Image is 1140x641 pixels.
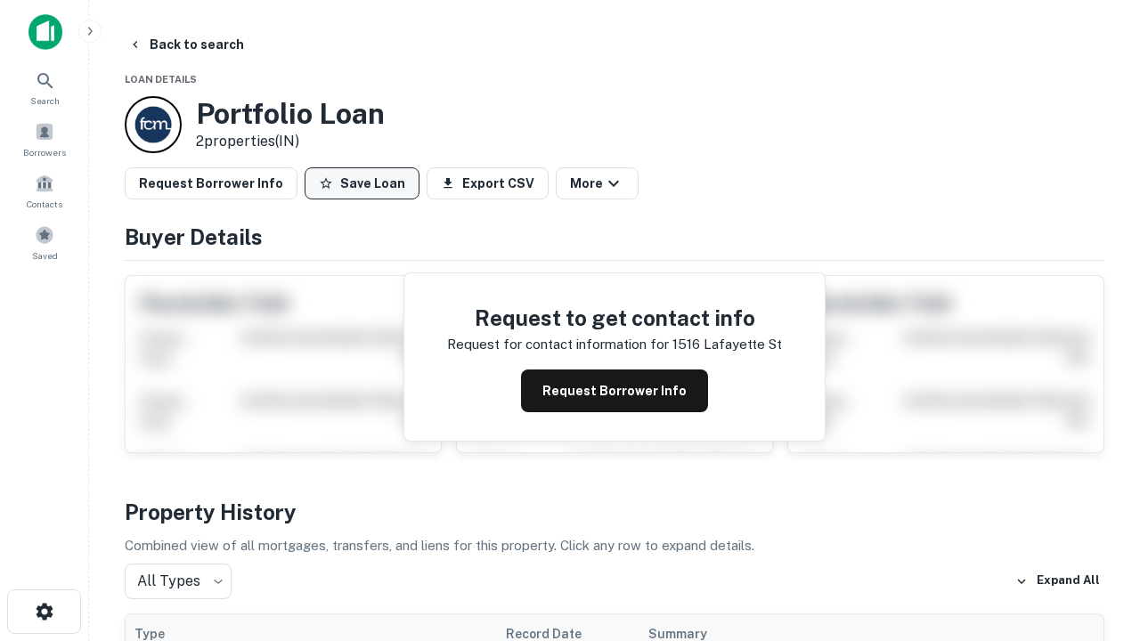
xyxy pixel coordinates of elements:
button: Save Loan [305,167,419,199]
a: Search [5,63,84,111]
span: Search [30,93,60,108]
img: capitalize-icon.png [28,14,62,50]
iframe: Chat Widget [1051,442,1140,527]
h3: Portfolio Loan [196,97,385,131]
a: Borrowers [5,115,84,163]
h4: Buyer Details [125,221,1104,253]
p: 1516 lafayette st [672,334,782,355]
span: Loan Details [125,74,197,85]
button: Request Borrower Info [521,369,708,412]
h4: Request to get contact info [447,302,782,334]
button: Expand All [1011,568,1104,595]
div: All Types [125,564,232,599]
a: Saved [5,218,84,266]
span: Borrowers [23,145,66,159]
button: More [556,167,639,199]
span: Contacts [27,197,62,211]
p: 2 properties (IN) [196,131,385,152]
button: Back to search [121,28,251,61]
a: Contacts [5,166,84,215]
p: Request for contact information for [447,334,669,355]
button: Export CSV [427,167,549,199]
h4: Property History [125,496,1104,528]
span: Saved [32,248,58,263]
p: Combined view of all mortgages, transfers, and liens for this property. Click any row to expand d... [125,535,1104,556]
button: Request Borrower Info [125,167,297,199]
